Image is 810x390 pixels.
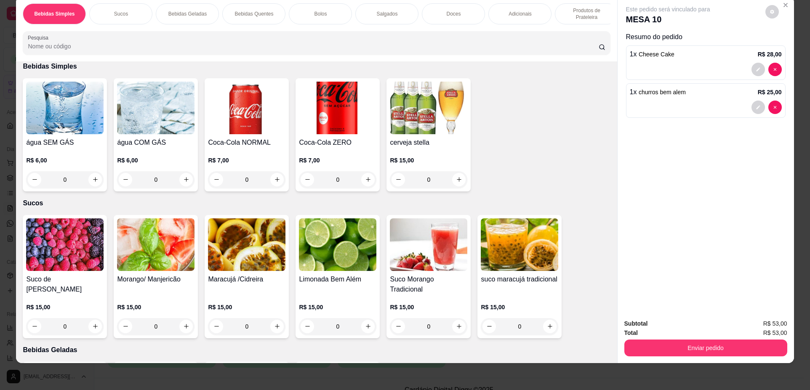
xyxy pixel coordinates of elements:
[751,63,765,76] button: decrease-product-quantity
[390,303,467,311] p: R$ 15,00
[481,303,558,311] p: R$ 15,00
[639,89,686,96] span: churros bem alem
[26,82,104,134] img: product-image
[390,274,467,294] h4: Suco Morango Tradicional
[630,87,686,97] p: 1 x
[624,329,638,336] strong: Total
[390,82,467,134] img: product-image
[763,328,787,337] span: R$ 53,00
[23,61,610,72] p: Bebidas Simples
[299,156,376,164] p: R$ 7,00
[626,32,786,42] p: Resumo do pedido
[768,63,782,76] button: decrease-product-quantity
[562,7,611,21] p: Produtos de Prateleira
[392,173,405,186] button: decrease-product-quantity
[639,51,674,58] span: Cheese Cake
[208,218,285,271] img: product-image
[26,303,104,311] p: R$ 15,00
[117,156,195,164] p: R$ 6,00
[23,345,610,355] p: Bebidas Geladas
[34,11,75,17] p: Bebidas Simples
[758,50,782,58] p: R$ 28,00
[23,198,610,208] p: Sucos
[208,274,285,284] h4: Maracujá /Cidreira
[624,320,648,327] strong: Subtotal
[28,34,51,41] label: Pesquisa
[117,218,195,271] img: product-image
[26,156,104,164] p: R$ 6,00
[208,138,285,148] h4: Coca-Cola NORMAL
[624,340,787,356] button: Enviar pedido
[314,11,327,17] p: Bolos
[117,303,195,311] p: R$ 15,00
[299,274,376,284] h4: Limonada Bem Além
[299,218,376,271] img: product-image
[299,138,376,148] h4: Coca-Cola ZERO
[509,11,532,17] p: Adicionais
[626,5,710,13] p: Este pedido será vinculado para
[117,82,195,134] img: product-image
[758,88,782,96] p: R$ 25,00
[481,218,558,271] img: product-image
[452,173,466,186] button: increase-product-quantity
[28,42,598,50] input: Pesquisa
[114,11,128,17] p: Sucos
[234,11,273,17] p: Bebidas Quentes
[446,11,461,17] p: Doces
[765,5,779,19] button: decrease-product-quantity
[299,303,376,311] p: R$ 15,00
[768,101,782,114] button: decrease-product-quantity
[26,138,104,148] h4: água SEM GÁS
[481,274,558,284] h4: suco maracujá tradicional
[626,13,710,25] p: MESA 10
[168,11,207,17] p: Bebidas Geladas
[208,156,285,164] p: R$ 7,00
[26,274,104,294] h4: Suco de [PERSON_NAME]
[208,303,285,311] p: R$ 15,00
[26,218,104,271] img: product-image
[390,156,467,164] p: R$ 15,00
[763,319,787,328] span: R$ 53,00
[299,82,376,134] img: product-image
[390,138,467,148] h4: cerveja stella
[376,11,397,17] p: Salgados
[751,101,765,114] button: decrease-product-quantity
[117,138,195,148] h4: água COM GÁS
[117,274,195,284] h4: Morango/ Manjericão
[208,82,285,134] img: product-image
[390,218,467,271] img: product-image
[630,49,674,59] p: 1 x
